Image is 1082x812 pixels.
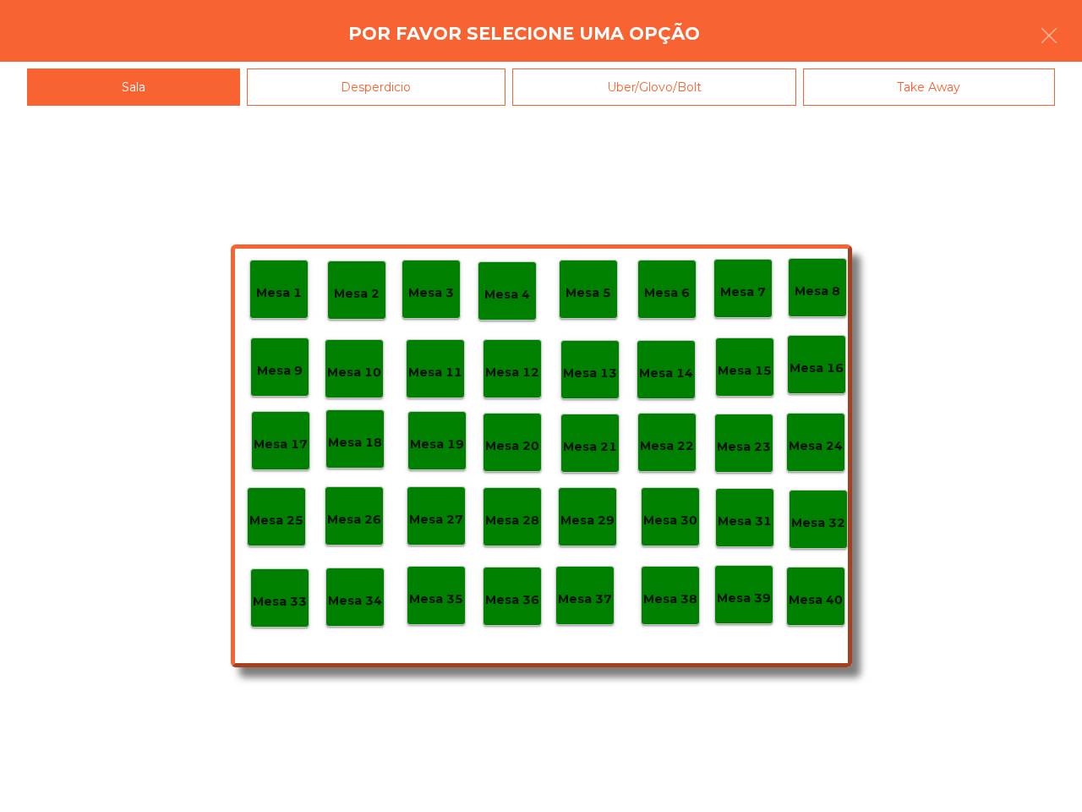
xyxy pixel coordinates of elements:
[512,69,796,107] div: Uber/Glovo/Bolt
[409,510,463,529] p: Mesa 27
[560,511,615,530] p: Mesa 29
[563,437,617,457] p: Mesa 21
[485,511,539,530] p: Mesa 28
[643,511,697,530] p: Mesa 30
[409,590,463,609] p: Mesa 35
[410,435,464,454] p: Mesa 19
[717,437,771,457] p: Mesa 23
[643,590,697,609] p: Mesa 38
[795,282,840,301] p: Mesa 8
[566,283,611,303] p: Mesa 5
[328,433,382,453] p: Mesa 18
[639,364,693,383] p: Mesa 14
[717,589,771,608] p: Mesa 39
[254,435,308,454] p: Mesa 17
[484,285,530,304] p: Mesa 4
[249,511,303,530] p: Mesa 25
[644,283,690,303] p: Mesa 6
[408,283,454,303] p: Mesa 3
[327,363,381,382] p: Mesa 10
[718,361,772,381] p: Mesa 15
[408,363,462,382] p: Mesa 11
[485,363,539,382] p: Mesa 12
[563,364,617,383] p: Mesa 13
[640,436,694,456] p: Mesa 22
[27,69,240,107] div: Sala
[789,436,843,456] p: Mesa 24
[334,284,380,304] p: Mesa 2
[348,21,700,47] h4: Por favor selecione uma opção
[247,69,506,107] div: Desperdicio
[328,591,382,611] p: Mesa 34
[256,283,302,303] p: Mesa 1
[558,590,612,609] p: Mesa 37
[257,361,303,381] p: Mesa 9
[791,513,845,533] p: Mesa 32
[720,283,766,302] p: Mesa 7
[327,510,381,529] p: Mesa 26
[790,359,844,378] p: Mesa 16
[253,592,307,612] p: Mesa 33
[718,512,772,531] p: Mesa 31
[789,590,843,610] p: Mesa 40
[485,590,539,610] p: Mesa 36
[803,69,1056,107] div: Take Away
[485,436,539,456] p: Mesa 20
